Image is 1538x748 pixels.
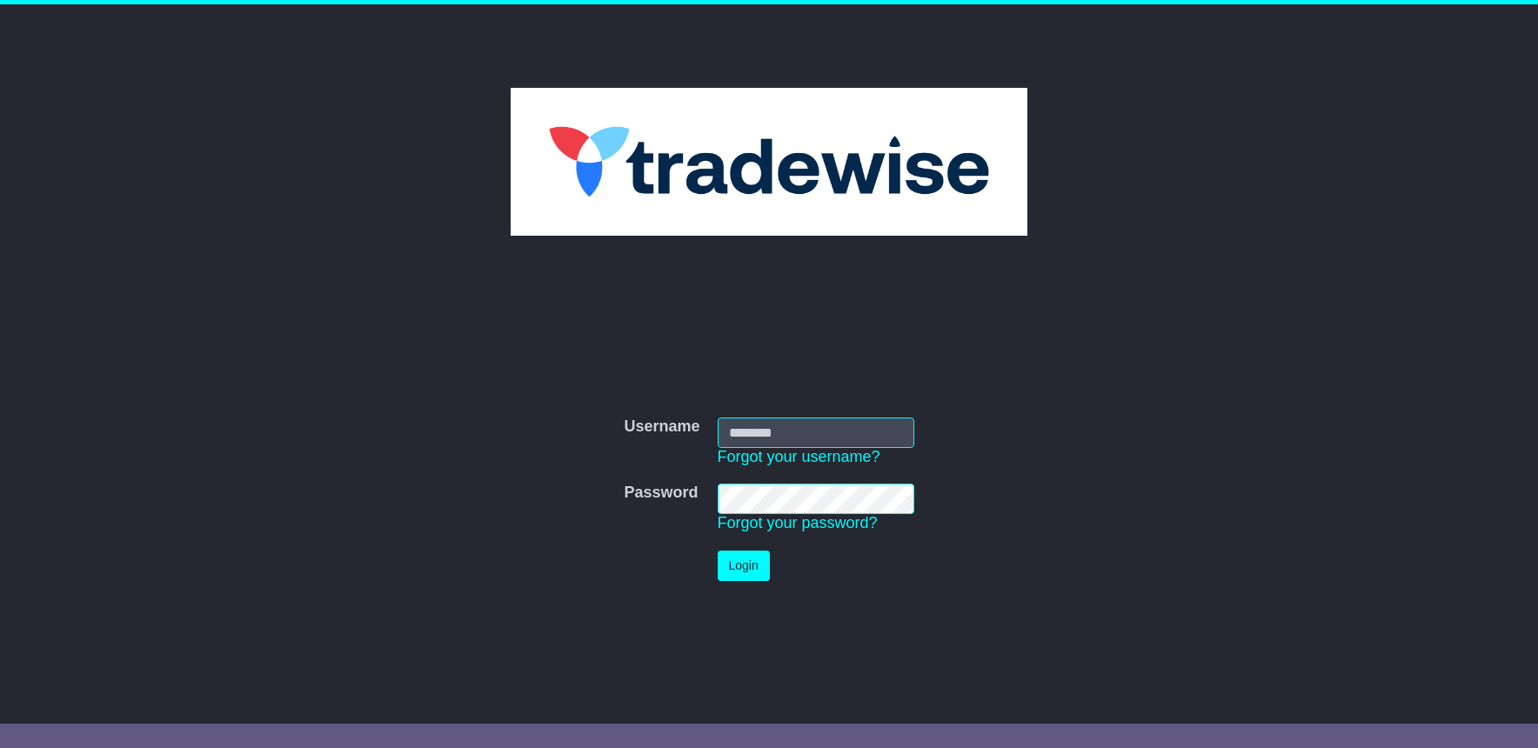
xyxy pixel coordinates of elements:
img: Tradewise Global Logistics [511,88,1028,236]
a: Forgot your username? [718,448,880,465]
label: Username [624,417,699,437]
label: Password [624,484,698,503]
a: Forgot your password? [718,514,878,531]
button: Login [718,551,770,581]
